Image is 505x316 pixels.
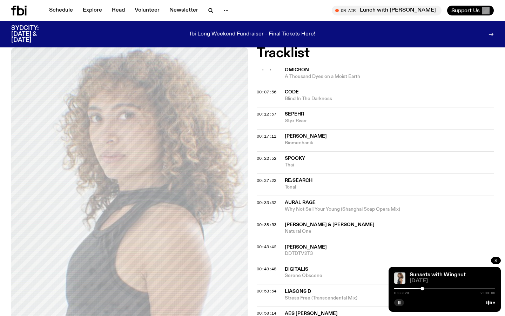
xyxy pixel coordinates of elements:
span: 0:33:28 [394,291,409,295]
span: Omicron [285,67,309,72]
span: Serene Obscene [285,272,494,279]
button: 00:27:22 [257,179,276,183]
a: Sunsets with Wingnut [410,272,466,278]
span: 00:49:48 [257,266,276,272]
span: 00:53:54 [257,288,276,294]
span: Thai [285,162,494,169]
a: Volunteer [130,6,164,15]
button: 00:07:56 [257,90,276,94]
span: [DATE] [410,278,495,284]
button: 00:49:48 [257,267,276,271]
span: 00:58:14 [257,310,276,316]
span: Re:search [285,178,312,183]
span: 00:22:52 [257,156,276,161]
button: 00:12:57 [257,112,276,116]
button: 00:53:54 [257,289,276,293]
button: 00:22:52 [257,157,276,160]
p: fbi Long Weekend Fundraiser - Final Tickets Here! [190,31,315,38]
button: 00:43:42 [257,245,276,249]
span: 2:00:00 [480,291,495,295]
a: Explore [79,6,106,15]
h2: Tracklist [257,47,494,60]
img: Tangela looks past her left shoulder into the camera with an inquisitive look. She is wearing a s... [394,272,405,284]
span: Tonal [285,184,494,191]
span: 00:38:53 [257,222,276,228]
span: Support Us [451,7,480,14]
button: Support Us [447,6,494,15]
button: 00:58:14 [257,311,276,315]
span: A Thousand Dyes on a Moist Earth [285,73,494,80]
span: Sepehr [285,112,304,117]
span: [PERSON_NAME] & [PERSON_NAME] [285,222,375,227]
button: 00:17:11 [257,134,276,138]
button: On AirLunch with [PERSON_NAME] [332,6,442,15]
span: 00:07:56 [257,89,276,95]
span: Why Not Sell Your Young (Shanghai Soap Opera Mix) [285,206,494,213]
span: 00:27:22 [257,178,276,183]
span: Blind In The Darkness [285,96,494,102]
span: Natural One [285,228,494,235]
span: [PERSON_NAME] [285,134,327,139]
span: Digitalis [285,267,308,272]
span: Code [285,90,299,94]
a: Newsletter [165,6,202,15]
span: Biomechanik [285,140,494,146]
span: Aural Rage [285,200,316,205]
span: Stress Free (Transcendental Mix) [285,295,494,302]
h3: SYDCITY: [DATE] & [DATE] [11,25,56,43]
span: DDTDTV2T3 [285,250,494,257]
a: Read [108,6,129,15]
span: AES [PERSON_NAME] [285,311,338,316]
span: 00:12:57 [257,111,276,117]
span: 00:17:11 [257,133,276,139]
a: Schedule [45,6,77,15]
button: 00:38:53 [257,223,276,227]
span: 00:43:42 [257,244,276,250]
span: [PERSON_NAME] [285,245,327,250]
button: 00:33:32 [257,201,276,205]
span: Styx River [285,118,494,124]
span: Liasons D [285,289,311,294]
span: Spooky [285,156,305,161]
span: 00:33:32 [257,200,276,205]
span: --:--:-- [257,67,276,73]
